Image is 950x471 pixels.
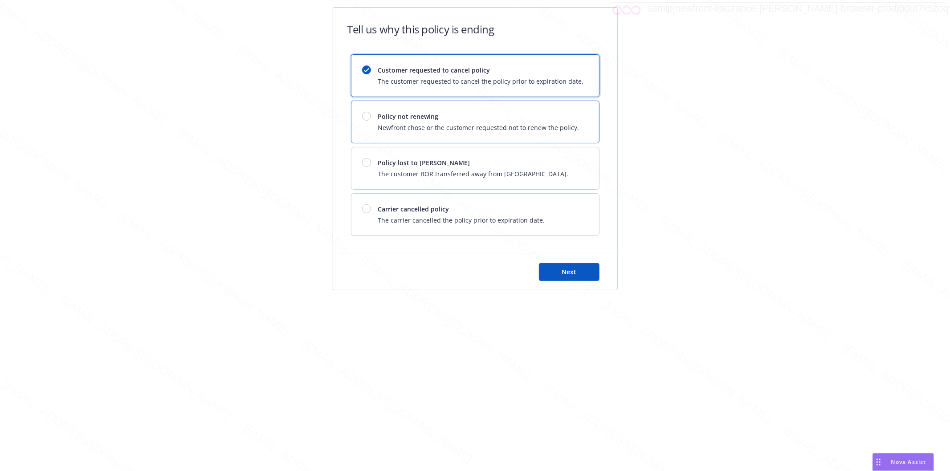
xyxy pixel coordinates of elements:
[378,65,584,75] span: Customer requested to cancel policy
[347,22,494,37] h1: Tell us why this policy is ending
[378,169,569,179] span: The customer BOR transferred away from [GEOGRAPHIC_DATA].
[562,268,576,276] span: Next
[378,77,584,86] span: The customer requested to cancel the policy prior to expiration date.
[378,112,579,121] span: Policy not renewing
[378,204,545,214] span: Carrier cancelled policy
[539,263,599,281] button: Next
[378,215,545,225] span: The carrier cancelled the policy prior to expiration date.
[378,123,579,132] span: Newfront chose or the customer requested not to renew the policy.
[873,454,884,471] div: Drag to move
[378,158,569,167] span: Policy lost to [PERSON_NAME]
[873,453,934,471] button: Nova Assist
[891,458,926,466] span: Nova Assist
